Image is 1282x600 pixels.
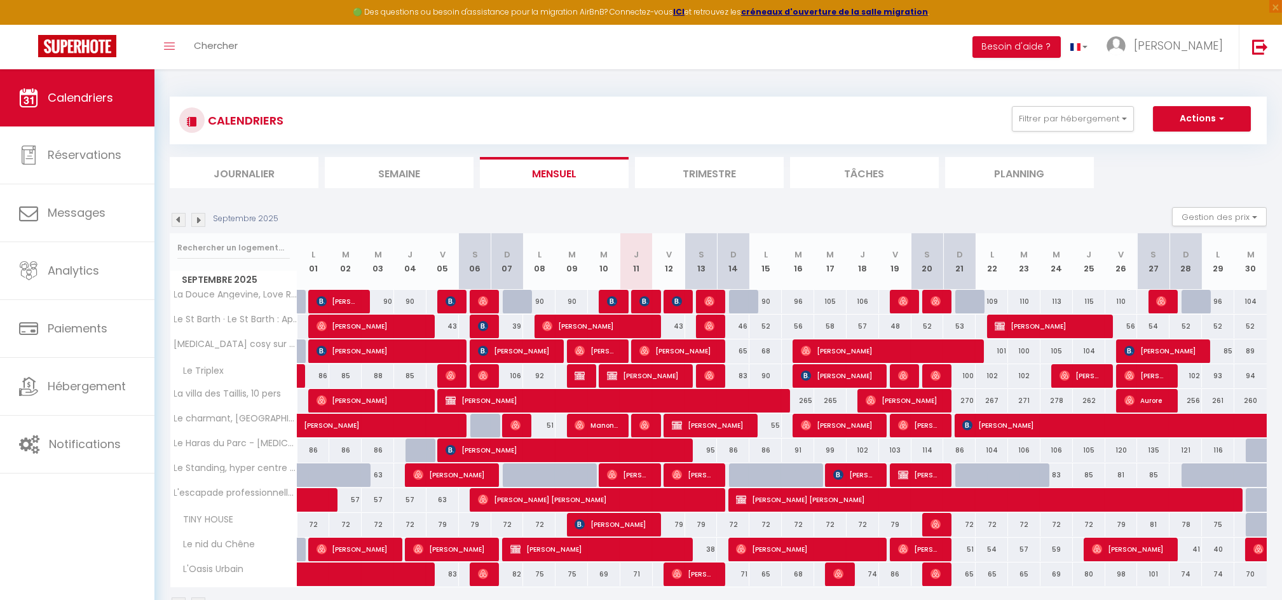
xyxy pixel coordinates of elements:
[329,364,362,388] div: 85
[1040,339,1073,363] div: 105
[504,249,510,261] abbr: D
[1202,315,1234,338] div: 52
[943,364,976,388] div: 100
[297,439,330,462] div: 86
[976,233,1008,290] th: 22
[459,513,491,536] div: 79
[194,39,238,52] span: Chercher
[801,364,876,388] span: [PERSON_NAME]
[1008,389,1040,412] div: 271
[394,364,426,388] div: 85
[1008,513,1040,536] div: 72
[1040,463,1073,487] div: 83
[297,364,304,388] a: [PERSON_NAME]
[879,233,911,290] th: 19
[1040,233,1073,290] th: 24
[911,439,944,462] div: 114
[374,249,382,261] abbr: M
[1202,439,1234,462] div: 116
[782,290,814,313] div: 96
[1124,388,1168,412] span: Aurore
[1008,290,1040,313] div: 110
[538,249,542,261] abbr: L
[607,463,650,487] span: [PERSON_NAME]
[317,537,392,561] span: [PERSON_NAME]
[1169,439,1202,462] div: 121
[672,413,747,437] span: [PERSON_NAME]
[814,290,847,313] div: 105
[523,562,556,586] div: 75
[311,249,315,261] abbr: L
[898,537,941,561] span: [PERSON_NAME]
[426,562,459,586] div: 83
[1137,513,1169,536] div: 81
[362,439,394,462] div: 86
[413,537,489,561] span: [PERSON_NAME]
[672,289,683,313] span: [PERSON_NAME]
[814,439,847,462] div: 99
[1134,37,1223,53] span: [PERSON_NAME]
[172,562,247,576] span: L'Oasis Urbain
[48,378,126,394] span: Hébergement
[1073,439,1105,462] div: 105
[931,289,941,313] span: [PERSON_NAME]
[556,562,588,586] div: 75
[699,249,704,261] abbr: S
[1040,439,1073,462] div: 106
[1105,513,1138,536] div: 79
[814,233,847,290] th: 17
[1202,513,1234,536] div: 75
[976,290,1008,313] div: 109
[1202,364,1234,388] div: 93
[672,463,715,487] span: [PERSON_NAME]
[1172,207,1267,226] button: Gestion des prix
[653,233,685,290] th: 12
[1105,439,1138,462] div: 120
[329,488,362,512] div: 57
[672,562,715,586] span: [PERSON_NAME]
[1156,289,1167,313] span: [PERSON_NAME]
[1053,249,1060,261] abbr: M
[297,513,330,536] div: 72
[685,439,718,462] div: 95
[673,6,685,17] a: ICI
[407,249,413,261] abbr: J
[749,513,782,536] div: 72
[717,233,749,290] th: 14
[510,537,683,561] span: [PERSON_NAME]
[446,438,683,462] span: [PERSON_NAME]
[523,513,556,536] div: 72
[749,339,782,363] div: 68
[976,439,1008,462] div: 104
[898,289,909,313] span: [PERSON_NAME]
[666,249,672,261] abbr: V
[943,439,976,462] div: 86
[1150,249,1156,261] abbr: S
[172,339,299,349] span: [MEDICAL_DATA] cosy sur cour - Hypercentre [GEOGRAPHIC_DATA]
[814,315,847,338] div: 58
[749,414,782,437] div: 55
[704,289,715,313] span: [PERSON_NAME]
[1169,233,1202,290] th: 28
[48,320,107,336] span: Paiements
[782,439,814,462] div: 91
[741,6,928,17] a: créneaux d'ouverture de la salle migration
[607,289,618,313] span: [PERSON_NAME]
[847,513,879,536] div: 72
[1073,233,1105,290] th: 25
[478,364,489,388] span: Tiphaine Lizé
[1073,463,1105,487] div: 85
[48,90,113,106] span: Calendriers
[1124,339,1200,363] span: [PERSON_NAME]
[749,439,782,462] div: 86
[1020,249,1028,261] abbr: M
[764,249,768,261] abbr: L
[782,513,814,536] div: 72
[1234,315,1267,338] div: 52
[1169,315,1202,338] div: 52
[1092,537,1168,561] span: [PERSON_NAME]
[1008,538,1040,561] div: 57
[782,233,814,290] th: 16
[491,233,524,290] th: 07
[931,364,941,388] span: [PERSON_NAME]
